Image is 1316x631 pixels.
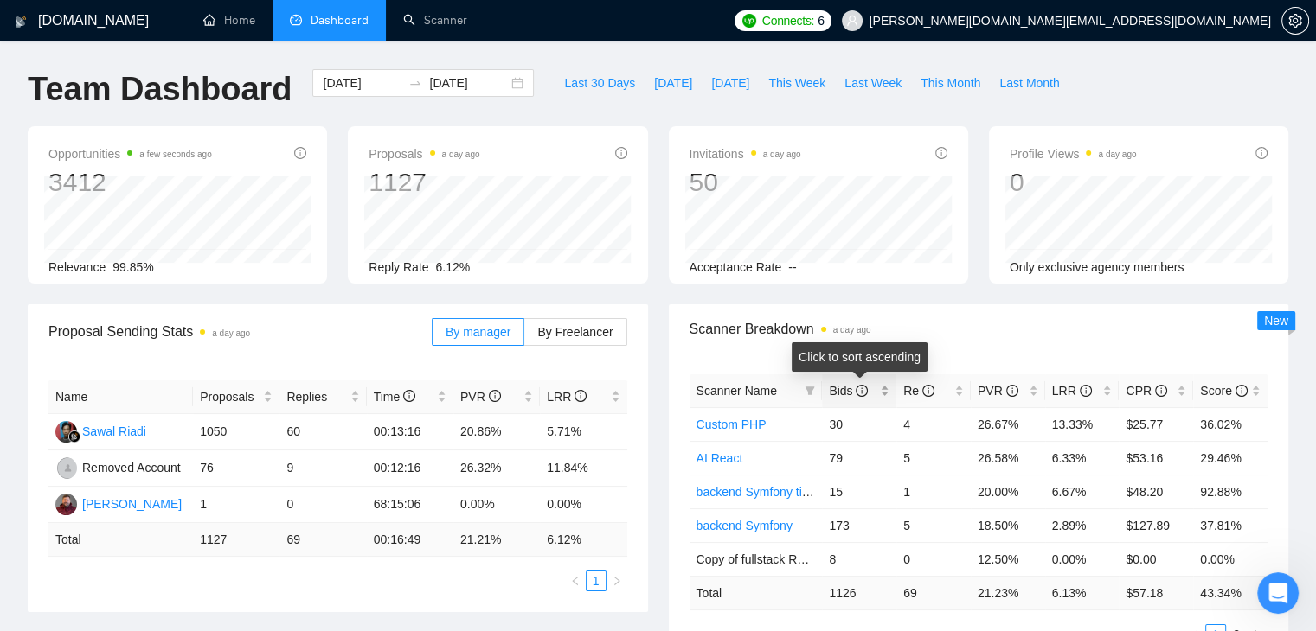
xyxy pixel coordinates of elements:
[762,11,814,30] span: Connects:
[742,14,756,28] img: upwork-logo.png
[1193,475,1268,508] td: 92.88%
[1193,576,1268,609] td: 43.34 %
[61,142,99,160] div: Mariia
[654,73,692,92] span: [DATE]
[61,189,252,203] span: Did that answer your question?
[921,73,980,92] span: This Month
[20,316,55,351] img: Profile image for Mariia
[200,387,260,406] span: Proposals
[570,576,581,586] span: left
[555,69,645,97] button: Last 30 Days
[279,414,366,450] td: 60
[128,8,221,37] h1: Messages
[690,143,801,164] span: Invitations
[61,445,1217,459] span: If you need further assistance with [PERSON_NAME] or have more questions, feel free to let me kno...
[453,450,540,487] td: 26.32%
[1045,441,1120,475] td: 6.33%
[690,260,782,274] span: Acceptance Rate
[1045,475,1120,508] td: 6.67%
[1193,542,1268,576] td: 0.00%
[1119,407,1193,441] td: $25.77
[1257,572,1299,614] iframe: Intercom live chat
[40,515,75,527] span: Home
[844,73,902,92] span: Last Week
[193,523,279,557] td: 1127
[792,342,928,372] div: Click to sort ascending
[139,515,206,527] span: Messages
[607,570,627,591] button: right
[279,450,366,487] td: 9
[822,475,896,508] td: 15
[818,11,825,30] span: 6
[28,69,292,110] h1: Team Dashboard
[575,390,587,402] span: info-circle
[822,407,896,441] td: 30
[1119,576,1193,609] td: $ 57.18
[1119,441,1193,475] td: $53.16
[68,430,80,443] img: gigradar-bm.png
[1119,475,1193,508] td: $48.20
[565,570,586,591] li: Previous Page
[697,552,820,566] span: Copy of fullstack React
[565,570,586,591] button: left
[61,206,243,224] div: AI Assistant from GigRadar 📡
[115,472,230,541] button: Messages
[711,73,749,92] span: [DATE]
[911,69,990,97] button: This Month
[20,188,55,223] img: Profile image for AI Assistant from GigRadar 📡
[367,450,453,487] td: 00:12:16
[453,487,540,523] td: 0.00%
[403,13,467,28] a: searchScanner
[82,422,146,441] div: Sawal Riadi
[102,142,151,160] div: • [DATE]
[369,166,479,199] div: 1127
[615,147,627,159] span: info-circle
[1193,441,1268,475] td: 29.46%
[82,494,182,513] div: [PERSON_NAME]
[1010,260,1184,274] span: Only exclusive agency members
[20,61,55,95] img: Profile image for Vadym
[55,494,77,515] img: KP
[1045,576,1120,609] td: 6.13 %
[1281,14,1309,28] a: setting
[822,441,896,475] td: 79
[537,325,613,339] span: By Freelancer
[61,398,243,416] div: AI Assistant from GigRadar 📡
[1052,384,1092,398] span: LRR
[1236,385,1248,397] span: info-circle
[460,390,501,404] span: PVR
[788,260,796,274] span: --
[1045,542,1120,576] td: 0.00%
[247,206,295,224] div: • [DATE]
[55,421,77,443] img: SR
[442,150,480,159] time: a day ago
[80,388,266,423] button: Send us a message
[286,387,346,406] span: Replies
[408,76,422,90] span: swap-right
[367,414,453,450] td: 00:13:16
[822,576,896,609] td: 1126
[896,475,971,508] td: 1
[367,523,453,557] td: 00:16:49
[61,334,99,352] div: Mariia
[453,414,540,450] td: 20.86%
[294,147,306,159] span: info-circle
[607,570,627,591] li: Next Page
[697,384,777,398] span: Scanner Name
[429,73,508,92] input: End date
[453,523,540,557] td: 21.21 %
[835,69,911,97] button: Last Week
[61,381,622,395] span: You're welcome! If you have any more questions or need further assistance, feel free to ask.
[587,571,606,590] a: 1
[82,458,181,477] div: Removed Account
[896,441,971,475] td: 5
[446,325,510,339] span: By manager
[20,444,55,479] img: Profile image for AI Assistant from GigRadar 📡
[697,451,743,465] a: AI React
[1010,143,1137,164] span: Profile Views
[61,270,99,288] div: Mariia
[971,441,1045,475] td: 26.58%
[1119,542,1193,576] td: $0.00
[231,472,346,541] button: Help
[102,334,151,352] div: • [DATE]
